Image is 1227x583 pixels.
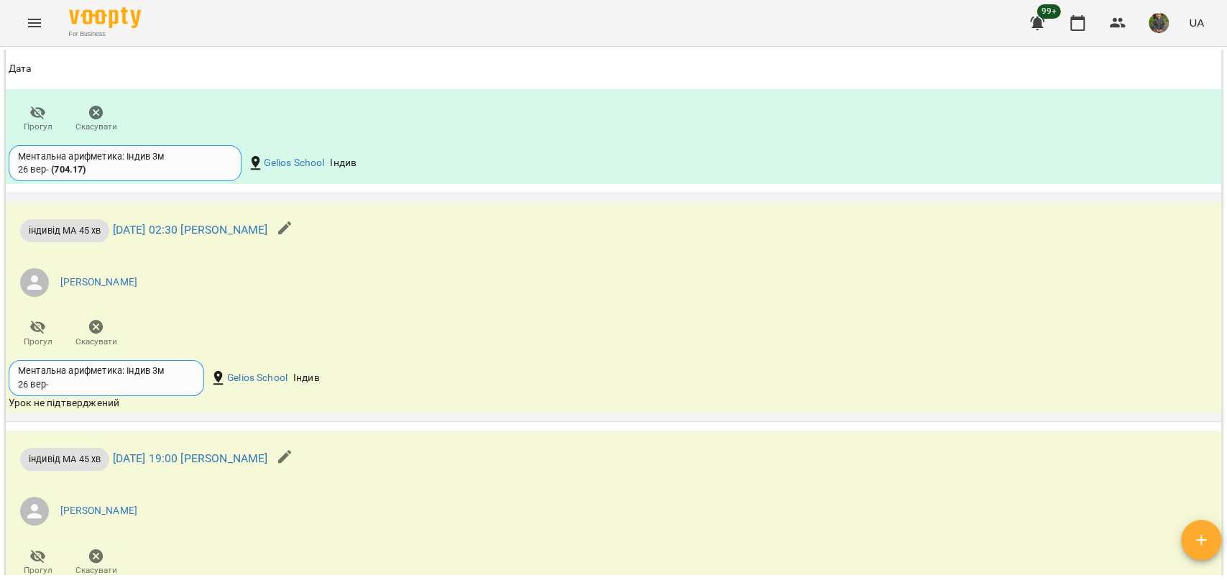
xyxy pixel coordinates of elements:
span: Прогул [24,121,52,133]
a: [DATE] 02:30 [PERSON_NAME] [113,223,268,237]
a: Gelios School [264,156,324,170]
span: UA [1189,15,1204,30]
div: Ментальна арифметика: Індив 3м [18,150,232,163]
button: Скасувати [67,543,125,583]
span: Дата [9,61,1218,78]
a: [DATE] 19:00 [PERSON_NAME] [113,451,268,465]
a: [PERSON_NAME] [60,275,137,290]
b: ( 704.17 ) [51,164,86,175]
button: Прогул [9,543,67,583]
div: Ментальна арифметика: Індив 3м [18,364,195,377]
span: індивід МА 45 хв [20,224,109,237]
div: Дата [9,61,32,78]
div: Ментальна арифметика: Індив 3м26 вер- (704.17) [9,145,242,181]
span: Прогул [24,336,52,348]
button: Прогул [9,99,67,139]
a: Gelios School [227,371,288,385]
img: Voopty Logo [69,7,141,28]
span: Скасувати [75,336,117,348]
div: Індив [327,153,359,173]
div: Урок не підтверджений [9,396,813,410]
button: Menu [17,6,52,40]
div: Ментальна арифметика: Індив 3м26 вер- [9,360,204,396]
button: Прогул [9,314,67,354]
div: Sort [9,61,32,78]
span: For Business [69,29,141,39]
a: [PERSON_NAME] [60,504,137,518]
button: Скасувати [67,99,125,139]
span: індивід МА 45 хв [20,452,109,466]
span: 99+ [1037,4,1061,19]
span: Прогул [24,564,52,577]
span: Скасувати [75,121,117,133]
img: 2aca21bda46e2c85bd0f5a74cad084d8.jpg [1149,13,1169,33]
div: 26 вер - [18,378,49,391]
div: 26 вер - [18,163,86,176]
span: Скасувати [75,564,117,577]
button: UA [1183,9,1210,36]
div: Індив [290,368,323,388]
button: Скасувати [67,314,125,354]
